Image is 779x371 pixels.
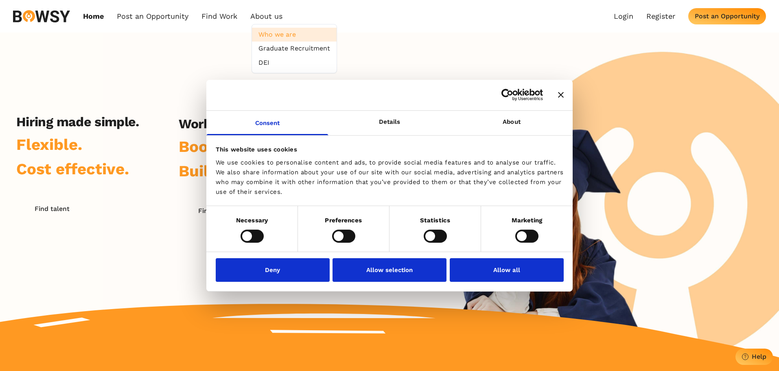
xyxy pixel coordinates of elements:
button: Deny [216,258,330,282]
a: Who we are [252,28,337,42]
div: Post an Opportunity [695,12,759,20]
a: About [451,110,573,135]
div: This website uses cookies [216,145,564,154]
span: Build skills. [179,162,269,180]
div: Find talent [35,205,70,213]
strong: Marketing [512,216,543,224]
a: Graduate Recruitment [252,42,337,55]
img: svg%3e [13,10,70,22]
span: Flexible. [16,135,82,154]
span: Cost effective. [16,160,129,178]
a: Consent [206,110,328,135]
button: Find talent [16,200,88,217]
h2: Work while studying. [179,116,309,132]
strong: Preferences [325,216,362,224]
button: Find Work [179,202,250,219]
button: Close banner [558,92,564,98]
button: Post an Opportunity [688,8,766,24]
a: DEI [252,56,337,70]
button: Allow all [450,258,564,282]
a: Register [646,12,675,21]
button: Allow selection [333,258,446,282]
a: Login [614,12,633,21]
a: Details [328,110,451,135]
button: Help [735,349,773,365]
div: Find Work [198,207,231,215]
strong: Necessary [236,216,268,224]
a: Home [83,12,104,21]
a: Usercentrics Cookiebot - opens in a new window [472,89,543,101]
h2: Hiring made simple. [16,114,139,130]
div: Help [752,353,766,360]
div: We use cookies to personalise content and ads, to provide social media features and to analyse ou... [216,157,564,196]
span: Boost CV. [179,137,251,156]
strong: Statistics [420,216,450,224]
